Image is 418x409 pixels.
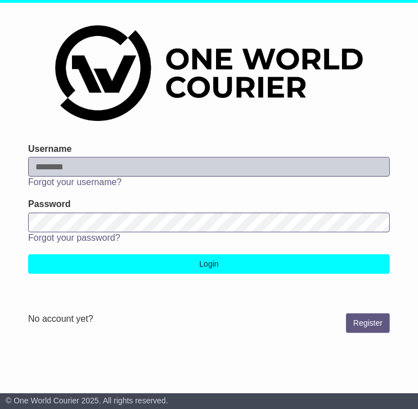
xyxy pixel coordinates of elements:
[346,313,390,333] a: Register
[28,233,120,242] a: Forgot your password?
[28,177,122,187] a: Forgot your username?
[28,254,390,274] button: Login
[6,396,168,405] span: © One World Courier 2025. All rights reserved.
[55,25,362,121] img: One World
[28,199,71,209] label: Password
[28,143,71,154] label: Username
[28,313,390,324] div: No account yet?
